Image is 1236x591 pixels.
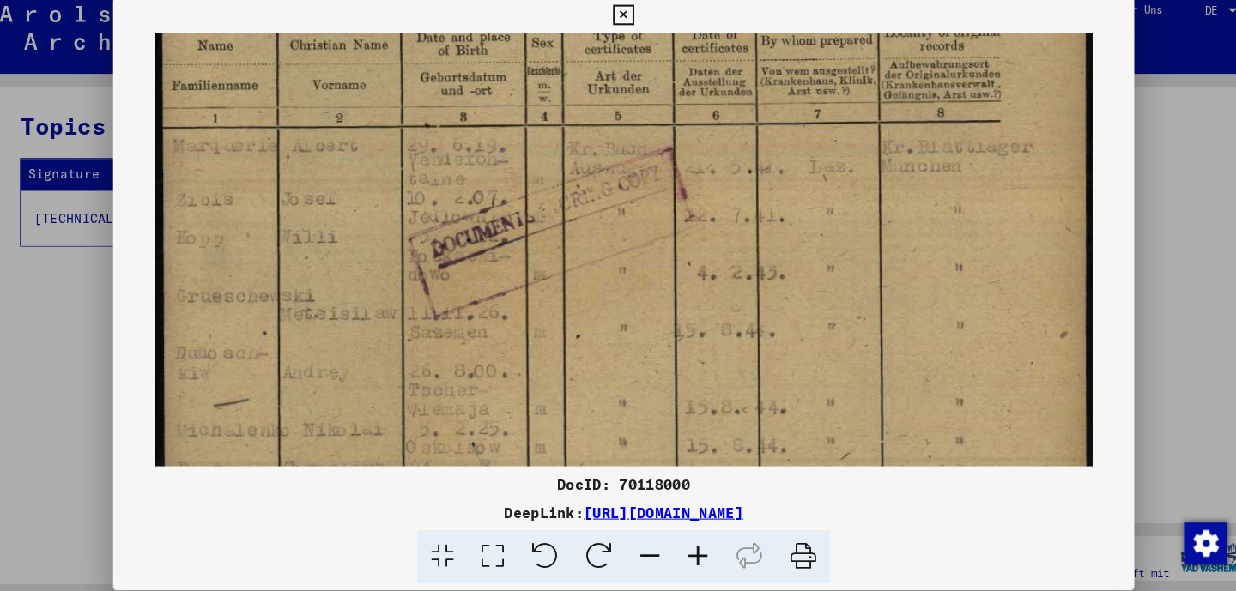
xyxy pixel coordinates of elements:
[124,469,1112,490] div: DocID: 70118000
[1161,516,1203,558] img: Zustimmung ändern
[1160,516,1202,557] div: Zustimmung ändern
[124,497,1112,517] div: DeepLink:
[579,498,734,516] a: [URL][DOMAIN_NAME]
